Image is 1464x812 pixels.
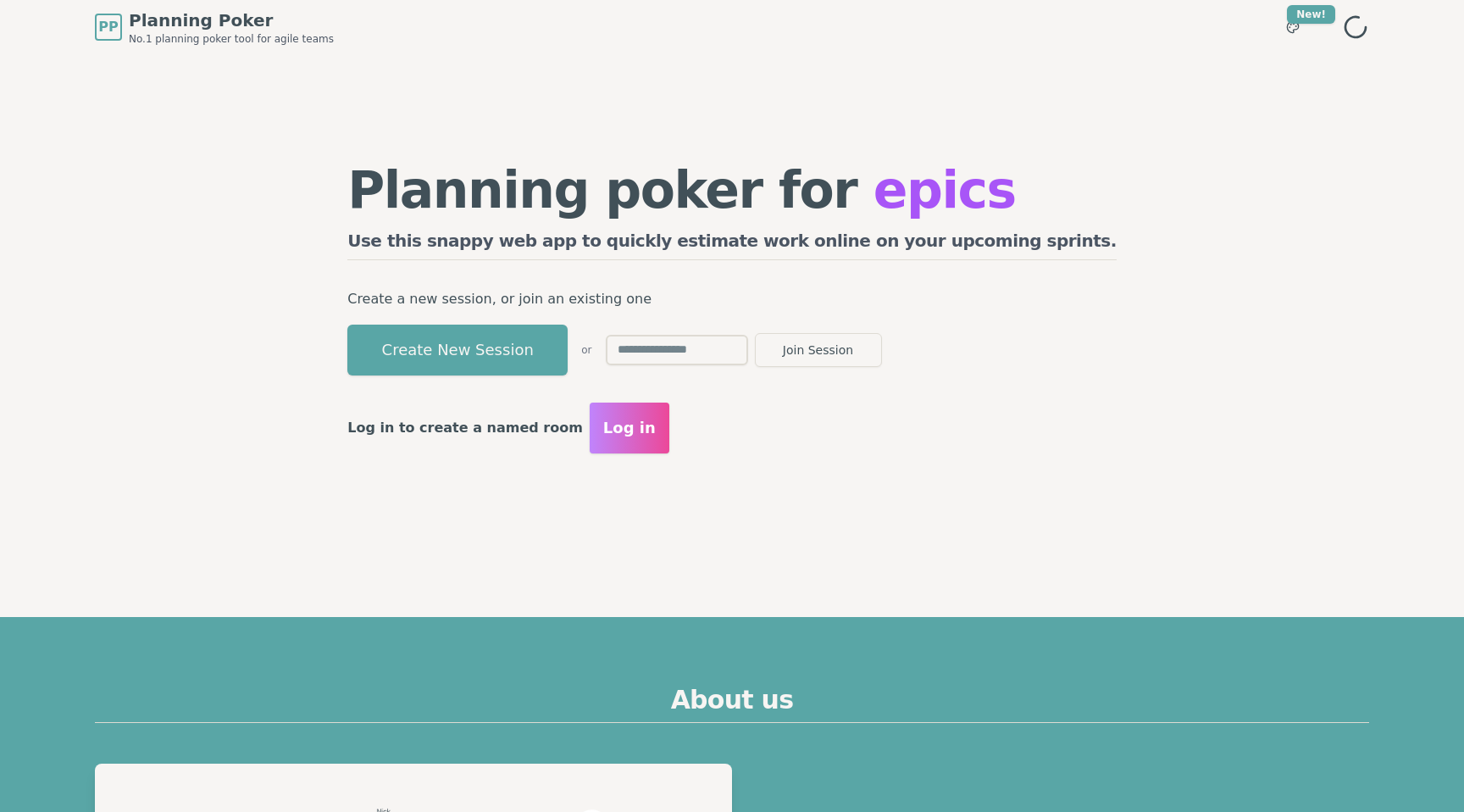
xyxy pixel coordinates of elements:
button: New! [1278,12,1308,42]
a: PPPlanning PokerNo.1 planning poker tool for agile teams [95,8,334,46]
p: Log in to create a named room [347,416,583,440]
h2: About us [95,685,1369,723]
button: Join Session [755,333,882,367]
h2: Use this snappy web app to quickly estimate work online on your upcoming sprints. [347,229,1117,260]
span: or [581,343,591,357]
span: Log in [603,416,656,440]
h1: Planning poker for [347,164,1117,215]
p: Create a new session, or join an existing one [347,287,1117,311]
span: epics [873,160,1016,220]
span: No.1 planning poker tool for agile teams [129,32,334,46]
button: Create New Session [347,325,568,375]
span: Planning Poker [129,8,334,32]
div: New! [1287,5,1335,24]
span: PP [98,17,118,37]
button: Log in [590,403,669,453]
